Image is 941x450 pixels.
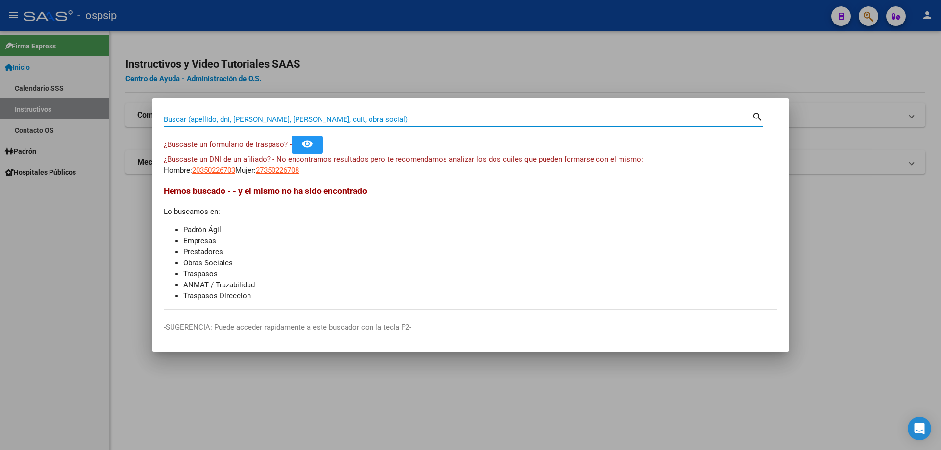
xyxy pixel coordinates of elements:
span: 27350226708 [256,166,299,175]
div: Lo buscamos en: [164,185,777,302]
li: Traspasos [183,268,777,280]
li: Prestadores [183,246,777,258]
span: ¿Buscaste un DNI de un afiliado? - No encontramos resultados pero te recomendamos analizar los do... [164,155,643,164]
li: Obras Sociales [183,258,777,269]
mat-icon: search [752,110,763,122]
span: Hemos buscado - - y el mismo no ha sido encontrado [164,186,367,196]
span: ¿Buscaste un formulario de traspaso? - [164,140,292,149]
li: Padrón Ágil [183,224,777,236]
span: 20350226703 [192,166,235,175]
li: Traspasos Direccion [183,290,777,302]
p: -SUGERENCIA: Puede acceder rapidamente a este buscador con la tecla F2- [164,322,777,333]
div: Hombre: Mujer: [164,154,777,176]
li: ANMAT / Trazabilidad [183,280,777,291]
li: Empresas [183,236,777,247]
div: Open Intercom Messenger [908,417,931,440]
mat-icon: remove_red_eye [301,138,313,150]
